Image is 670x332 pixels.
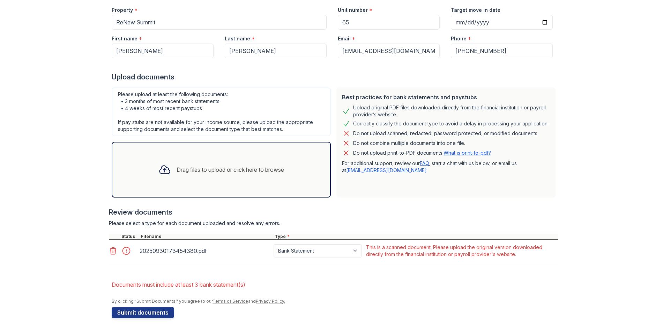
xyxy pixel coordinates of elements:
div: Correctly classify the document type to avoid a delay in processing your application. [353,119,549,128]
a: [EMAIL_ADDRESS][DOMAIN_NAME] [346,167,427,173]
div: Type [274,234,558,239]
label: Last name [225,35,250,42]
div: Upload documents [112,72,558,82]
div: Upload original PDF files downloaded directly from the financial institution or payroll provider’... [353,104,550,118]
div: By clicking "Submit Documents," you agree to our and [112,299,558,304]
div: Status [120,234,140,239]
li: Documents must include at least 3 bank statement(s) [112,278,558,292]
div: Do not upload scanned, redacted, password protected, or modified documents. [353,129,538,138]
label: Phone [451,35,467,42]
a: Privacy Policy. [256,299,285,304]
div: Drag files to upload or click here to browse [177,165,284,174]
label: Property [112,7,133,14]
a: Terms of Service [213,299,248,304]
div: Please select a type for each document uploaded and resolve any errors. [109,220,558,227]
p: For additional support, review our , start a chat with us below, or email us at [342,160,550,174]
div: Filename [140,234,274,239]
a: What is print-to-pdf? [444,150,491,156]
div: Review documents [109,207,558,217]
div: Do not combine multiple documents into one file. [353,139,465,147]
label: Email [338,35,351,42]
button: Submit documents [112,307,174,318]
label: Target move in date [451,7,500,14]
div: Please upload at least the following documents: • 3 months of most recent bank statements • 4 wee... [112,87,331,136]
label: First name [112,35,137,42]
div: This is a scanned document. Please upload the original version downloaded directly from the finan... [366,244,557,258]
p: Do not upload print-to-PDF documents. [353,149,491,156]
label: Unit number [338,7,368,14]
div: Best practices for bank statements and paystubs [342,93,550,101]
div: 20250930173454380.pdf [140,245,271,256]
a: FAQ [420,160,429,166]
